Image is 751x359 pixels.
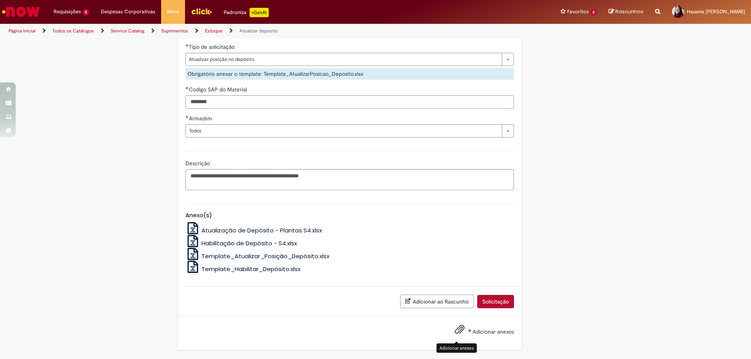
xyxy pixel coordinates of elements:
textarea: Descrição [185,169,514,190]
span: Atualizar posição no depósito [189,53,498,66]
a: Habilitação de Depósito - S4.xlsx [185,239,297,247]
img: click_logo_yellow_360x200.png [191,5,212,17]
span: Hauana [PERSON_NAME] [687,8,745,15]
span: Obrigatório Preenchido [185,86,189,89]
div: Adicionar anexos [437,343,477,352]
span: More [167,8,179,16]
button: Adicionar anexos [453,322,467,340]
span: Atualização de Depósito - Plantas S4.xlsx [201,226,322,234]
a: Template_Atualizar_Posição_Depósito.xlsx [185,252,330,260]
span: Armazém [189,115,214,122]
h5: Anexo(s) [185,212,514,219]
a: Service Catalog [111,28,144,34]
div: Padroniza [224,8,269,17]
span: Habilitação de Depósito - S4.xlsx [201,239,297,247]
img: ServiceNow [1,4,41,20]
span: 2 [590,9,597,16]
button: Adicionar ao Rascunho [400,295,474,308]
a: Atualizar depósito [239,28,278,34]
a: Todos os Catálogos [52,28,94,34]
span: Requisições [54,8,81,16]
a: Página inicial [9,28,36,34]
ul: Trilhas de página [6,24,495,38]
span: Todos [189,125,498,137]
span: Favoritos [567,8,589,16]
span: Descrição [185,160,212,167]
span: 2 [83,9,89,16]
a: Rascunhos [609,8,643,16]
span: Adicionar anexos [473,328,514,335]
span: Despesas Corporativas [101,8,155,16]
span: Template_Habilitar_Depósito.xlsx [201,265,300,273]
a: Atualização de Depósito - Plantas S4.xlsx [185,226,322,234]
span: Rascunhos [615,8,643,15]
button: Solicitação [477,295,514,308]
input: Codigo SAP do Material [185,95,514,109]
p: +GenAi [250,8,269,17]
a: Suprimentos [161,28,188,34]
span: Tipo de solicitação [189,43,236,50]
span: Template_Atualizar_Posição_Depósito.xlsx [201,252,329,260]
a: Estoque [205,28,223,34]
span: Codigo SAP do Material [189,86,248,93]
a: Template_Habilitar_Depósito.xlsx [185,265,301,273]
span: Obrigatório Preenchido [185,115,189,118]
div: Obrigatório anexar o template: Template_AtualizarPosicao_Deposito.xlsx [185,68,514,80]
span: Obrigatório Preenchido [185,44,189,47]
